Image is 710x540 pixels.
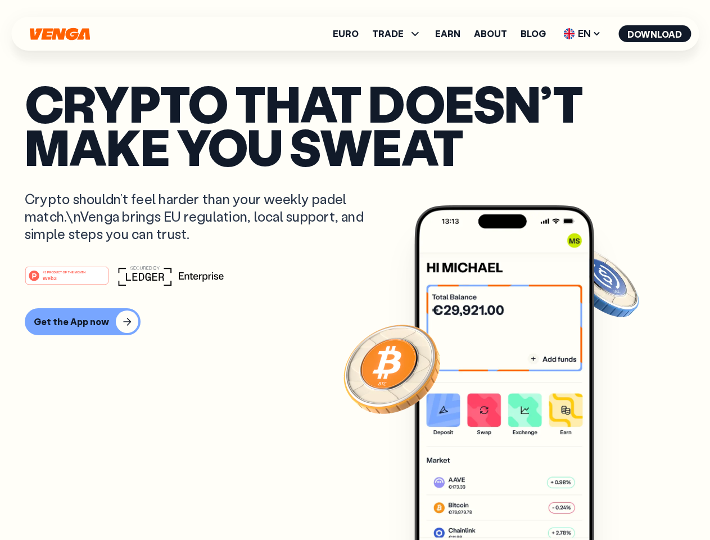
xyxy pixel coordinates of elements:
a: Get the App now [25,308,685,335]
span: TRADE [372,29,404,38]
img: Bitcoin [341,318,442,419]
button: Get the App now [25,308,141,335]
img: flag-uk [563,28,575,39]
span: EN [559,25,605,43]
a: About [474,29,507,38]
a: Euro [333,29,359,38]
a: Earn [435,29,460,38]
div: Get the App now [34,316,109,327]
p: Crypto shouldn’t feel harder than your weekly padel match.\nVenga brings EU regulation, local sup... [25,190,380,243]
tspan: #1 PRODUCT OF THE MONTH [43,270,85,273]
img: USDC coin [560,242,641,323]
svg: Home [28,28,91,40]
button: Download [618,25,691,42]
span: TRADE [372,27,422,40]
a: Blog [521,29,546,38]
tspan: Web3 [43,274,57,281]
p: Crypto that doesn’t make you sweat [25,82,685,168]
a: #1 PRODUCT OF THE MONTHWeb3 [25,273,109,287]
